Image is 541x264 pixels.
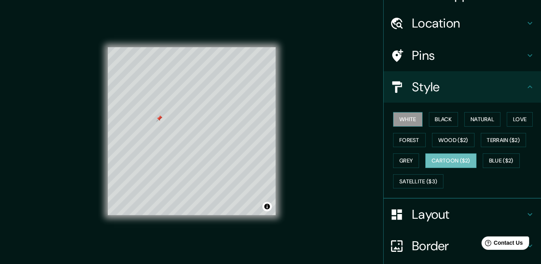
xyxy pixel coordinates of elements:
button: Black [429,112,458,127]
iframe: Help widget launcher [471,233,532,255]
div: Border [384,230,541,262]
button: Forest [393,133,426,148]
button: White [393,112,423,127]
div: Layout [384,199,541,230]
div: Style [384,71,541,103]
button: Wood ($2) [432,133,475,148]
h4: Border [412,238,525,254]
button: Terrain ($2) [481,133,526,148]
button: Grey [393,153,419,168]
button: Cartoon ($2) [425,153,476,168]
div: Location [384,7,541,39]
h4: Location [412,15,525,31]
button: Love [507,112,533,127]
button: Toggle attribution [262,202,272,211]
div: Pins [384,40,541,71]
h4: Layout [412,207,525,222]
button: Satellite ($3) [393,174,443,189]
button: Natural [464,112,500,127]
h4: Pins [412,48,525,63]
h4: Style [412,79,525,95]
button: Blue ($2) [483,153,520,168]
